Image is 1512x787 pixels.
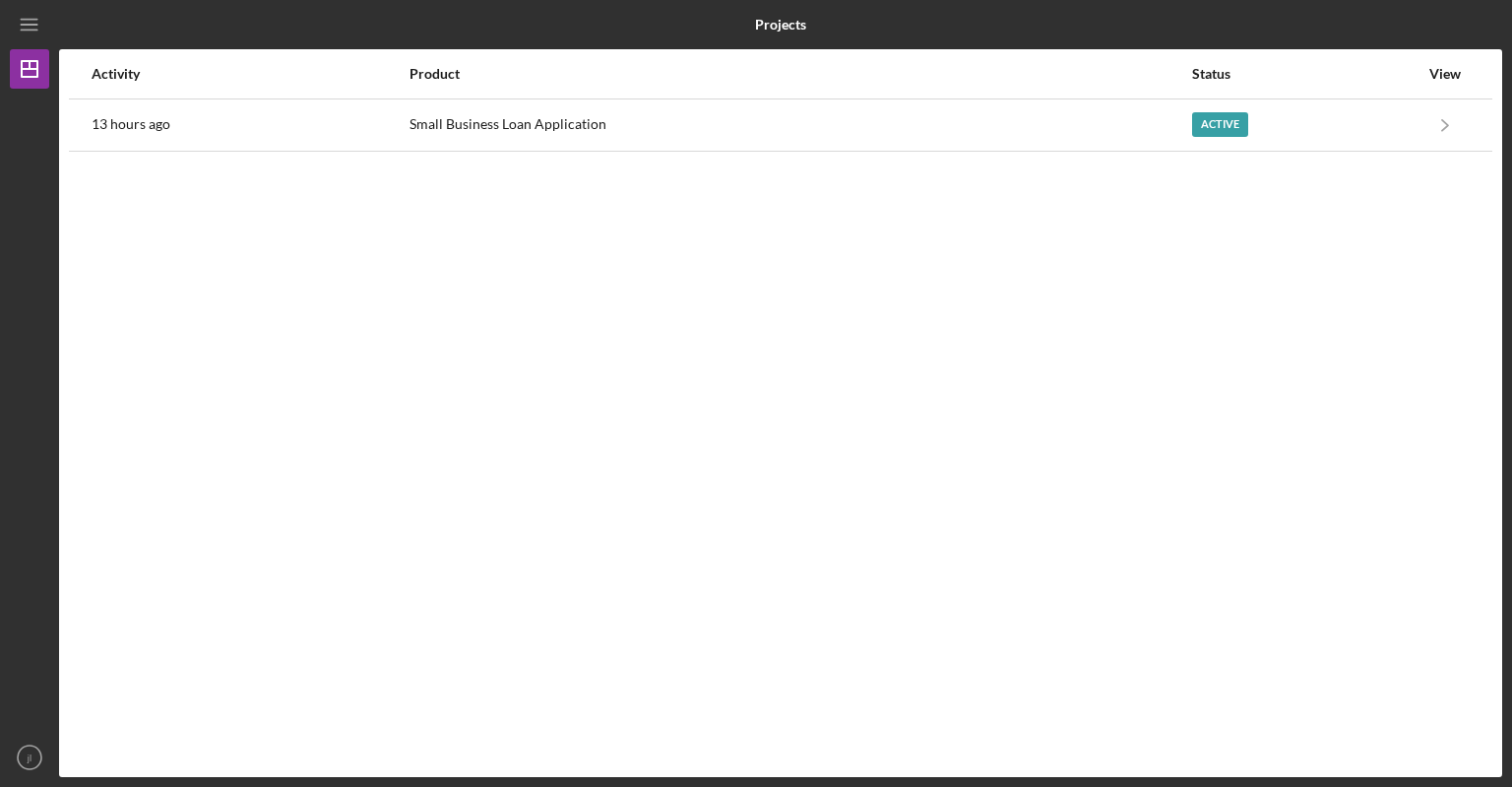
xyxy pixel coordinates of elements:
div: Status [1192,66,1418,82]
div: Product [409,66,1190,82]
div: Active [1192,112,1248,137]
text: jl [27,753,31,763]
div: View [1420,66,1470,82]
div: Activity [92,66,408,82]
div: Small Business Loan Application [409,100,1190,150]
time: 2025-08-20 02:46 [92,116,170,132]
b: Projects [755,17,806,33]
button: jl [10,738,49,777]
